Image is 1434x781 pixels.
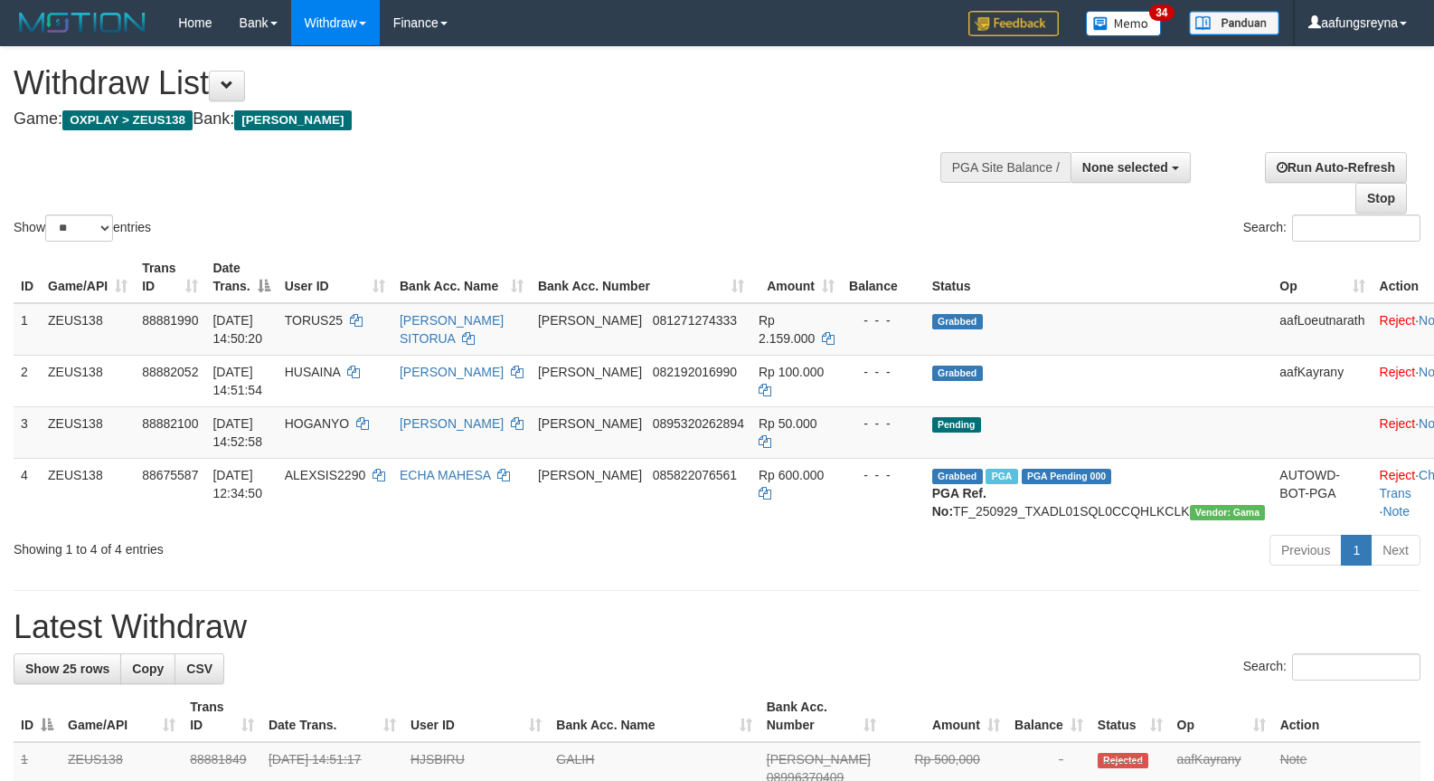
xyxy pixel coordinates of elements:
[842,252,925,303] th: Balance
[1341,535,1372,566] a: 1
[14,653,121,684] a: Show 25 rows
[1272,252,1372,303] th: Op: activate to sort column ascending
[925,458,1273,528] td: TF_250929_TXADL01SQL0CCQHLKCLK
[45,214,113,242] select: Showentries
[925,252,1273,303] th: Status
[261,691,403,742] th: Date Trans.: activate to sort column ascending
[1380,468,1416,482] a: Reject
[14,9,151,36] img: MOTION_logo.png
[14,691,61,742] th: ID: activate to sort column descending
[1090,691,1170,742] th: Status: activate to sort column ascending
[25,662,109,676] span: Show 25 rows
[212,468,262,500] span: [DATE] 12:34:50
[1272,458,1372,528] td: AUTOWD-BOT-PGA
[767,752,871,767] span: [PERSON_NAME]
[1371,535,1420,566] a: Next
[175,653,224,684] a: CSV
[1272,303,1372,356] td: aafLoeutnarath
[653,468,737,482] span: Copy 085822076561 to clipboard
[1380,365,1416,379] a: Reject
[285,468,366,482] span: ALEXSIS2290
[142,416,198,431] span: 88882100
[1265,152,1407,183] a: Run Auto-Refresh
[392,252,531,303] th: Bank Acc. Name: activate to sort column ascending
[400,365,504,379] a: [PERSON_NAME]
[1380,416,1416,431] a: Reject
[932,469,983,484] span: Grabbed
[1272,355,1372,406] td: aafKayrany
[1355,183,1407,214] a: Stop
[883,691,1007,742] th: Amount: activate to sort column ascending
[41,252,135,303] th: Game/API: activate to sort column ascending
[278,252,392,303] th: User ID: activate to sort column ascending
[549,691,759,742] th: Bank Acc. Name: activate to sort column ascending
[940,152,1071,183] div: PGA Site Balance /
[1273,691,1420,742] th: Action
[759,468,824,482] span: Rp 600.000
[968,11,1059,36] img: Feedback.jpg
[403,691,549,742] th: User ID: activate to sort column ascending
[14,406,41,458] td: 3
[759,313,815,346] span: Rp 2.159.000
[653,416,744,431] span: Copy 0895320262894 to clipboard
[1243,653,1420,681] label: Search:
[986,469,1017,484] span: Marked by aafpengsreynich
[14,110,938,129] h4: Game: Bank:
[1022,469,1112,484] span: PGA Pending
[285,365,340,379] span: HUSAINA
[531,252,751,303] th: Bank Acc. Number: activate to sort column ascending
[1380,313,1416,328] a: Reject
[849,414,918,433] div: - - -
[142,365,198,379] span: 88882052
[538,365,642,379] span: [PERSON_NAME]
[14,303,41,356] td: 1
[849,466,918,484] div: - - -
[1071,152,1191,183] button: None selected
[14,252,41,303] th: ID
[932,314,983,329] span: Grabbed
[14,533,584,558] div: Showing 1 to 4 of 4 entries
[212,365,262,397] span: [DATE] 14:51:54
[1269,535,1342,566] a: Previous
[1292,214,1420,242] input: Search:
[205,252,277,303] th: Date Trans.: activate to sort column descending
[1292,653,1420,681] input: Search:
[1243,214,1420,242] label: Search:
[234,110,351,130] span: [PERSON_NAME]
[538,468,642,482] span: [PERSON_NAME]
[14,609,1420,645] h1: Latest Withdraw
[41,406,135,458] td: ZEUS138
[1189,11,1279,35] img: panduan.png
[285,416,350,431] span: HOGANYO
[14,355,41,406] td: 2
[1190,505,1266,520] span: Vendor URL: https://trx31.1velocity.biz
[932,486,986,519] b: PGA Ref. No:
[932,366,983,381] span: Grabbed
[400,313,504,346] a: [PERSON_NAME] SITORUA
[751,252,842,303] th: Amount: activate to sort column ascending
[212,313,262,346] span: [DATE] 14:50:20
[1082,160,1168,175] span: None selected
[932,417,981,433] span: Pending
[14,214,151,242] label: Show entries
[1170,691,1273,742] th: Op: activate to sort column ascending
[849,311,918,329] div: - - -
[400,468,490,482] a: ECHA MAHESA
[142,313,198,328] span: 88881990
[653,313,737,328] span: Copy 081271274333 to clipboard
[14,65,938,101] h1: Withdraw List
[759,691,883,742] th: Bank Acc. Number: activate to sort column ascending
[1086,11,1162,36] img: Button%20Memo.svg
[41,458,135,528] td: ZEUS138
[61,691,183,742] th: Game/API: activate to sort column ascending
[653,365,737,379] span: Copy 082192016990 to clipboard
[142,468,198,482] span: 88675587
[1280,752,1307,767] a: Note
[41,303,135,356] td: ZEUS138
[538,313,642,328] span: [PERSON_NAME]
[135,252,205,303] th: Trans ID: activate to sort column ascending
[41,355,135,406] td: ZEUS138
[1149,5,1174,21] span: 34
[1382,504,1410,519] a: Note
[183,691,261,742] th: Trans ID: activate to sort column ascending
